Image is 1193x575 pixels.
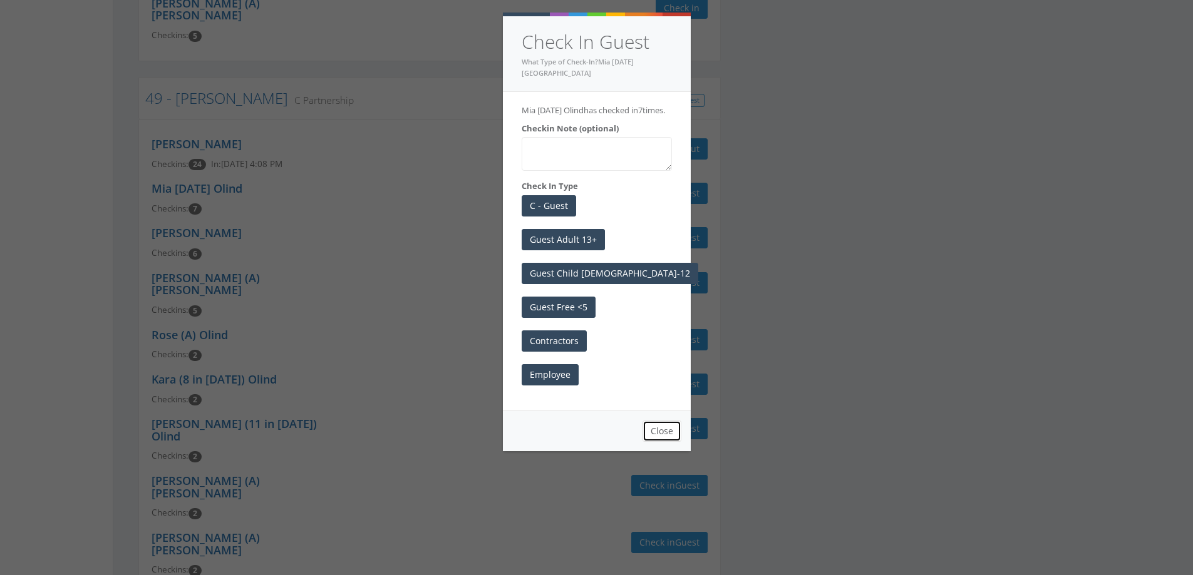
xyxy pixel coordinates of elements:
[522,330,587,352] button: Contractors
[522,29,672,56] h4: Check In Guest
[522,297,596,318] button: Guest Free <5
[643,420,681,442] button: Close
[522,180,578,192] label: Check In Type
[522,195,576,216] button: C - Guest
[522,229,605,250] button: Guest Adult 13+
[522,123,619,135] label: Checkin Note (optional)
[522,263,698,284] button: Guest Child [DEMOGRAPHIC_DATA]-12
[638,104,643,116] span: 7
[522,104,672,116] p: Mia [DATE] Olind has checked in times.
[522,364,579,385] button: Employee
[522,57,634,78] small: What Type of Check-In?Mia [DATE] [GEOGRAPHIC_DATA]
